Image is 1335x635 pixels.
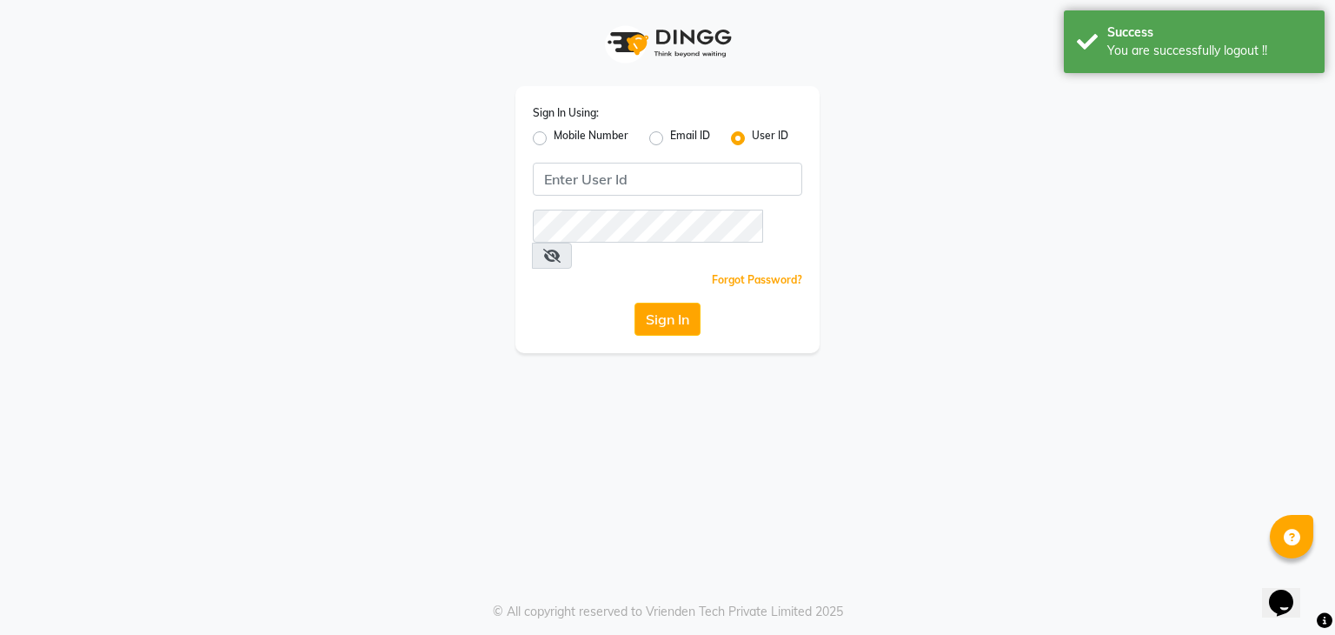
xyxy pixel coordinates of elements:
[752,128,788,149] label: User ID
[533,105,599,121] label: Sign In Using:
[634,303,701,336] button: Sign In
[533,163,802,196] input: Username
[1107,42,1312,60] div: You are successfully logout !!
[554,128,628,149] label: Mobile Number
[533,210,763,243] input: Username
[1107,23,1312,42] div: Success
[598,17,737,69] img: logo1.svg
[1262,565,1318,618] iframe: chat widget
[712,273,802,286] a: Forgot Password?
[670,128,710,149] label: Email ID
